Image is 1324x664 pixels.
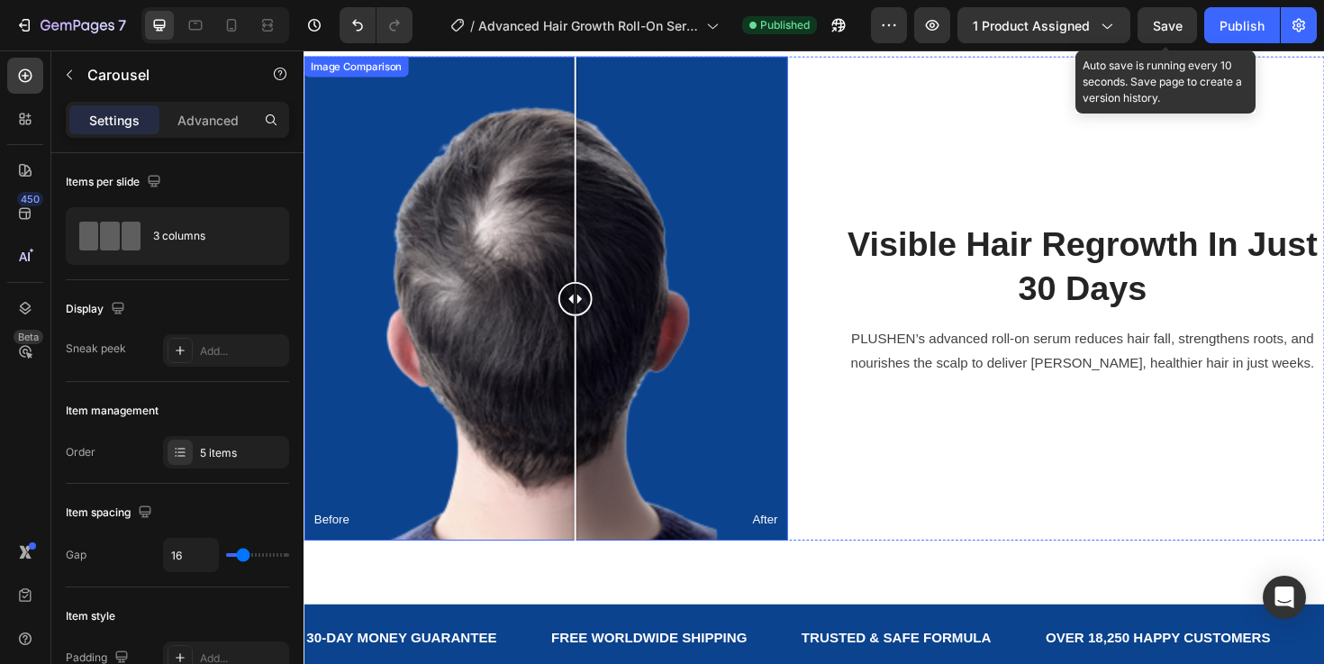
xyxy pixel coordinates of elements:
div: After [471,482,505,512]
span: Save [1153,18,1183,33]
div: Gap [66,547,86,563]
input: Auto [164,539,218,571]
p: Carousel [87,64,240,86]
div: Open Intercom Messenger [1263,576,1306,619]
span: Published [760,17,810,33]
div: Undo/Redo [340,7,413,43]
div: Items per slide [66,170,165,195]
p: OVER 18,250 HAPPY CUSTOMERS [785,610,1023,636]
button: Publish [1204,7,1280,43]
button: 1 product assigned [957,7,1130,43]
span: / [470,16,475,35]
p: Advanced [177,111,239,130]
div: Beta [14,330,43,344]
div: Item style [66,608,115,624]
div: 3 columns [153,215,263,257]
div: Image Comparison [4,9,107,25]
button: Save [1138,7,1197,43]
div: 5 items [200,445,285,461]
p: TRUSTED & SAFE FORMULA [527,610,728,636]
div: Add... [200,343,285,359]
p: 30-DAY MONEY GUARANTEE [3,610,204,636]
div: Order [66,444,95,460]
span: Advanced Hair Growth Roll-On Serum [478,16,699,35]
div: 450 [17,192,43,206]
div: Item management [66,403,159,419]
button: 7 [7,7,134,43]
span: 1 product assigned [973,16,1090,35]
iframe: Design area [304,50,1324,664]
div: Publish [1220,16,1265,35]
div: Item spacing [66,501,156,525]
p: PLUSHEN’s advanced roll-on serum reduces hair fall, strengthens roots, and nourishes the scalp to... [570,293,1079,345]
div: Display [66,297,129,322]
p: FREE WORLDWIDE SHIPPING [262,610,469,636]
h2: Visible Hair Regrowth In Just 30 Days [568,179,1081,277]
p: 7 [118,14,126,36]
div: Sneak peek [66,341,126,357]
p: Settings [89,111,140,130]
